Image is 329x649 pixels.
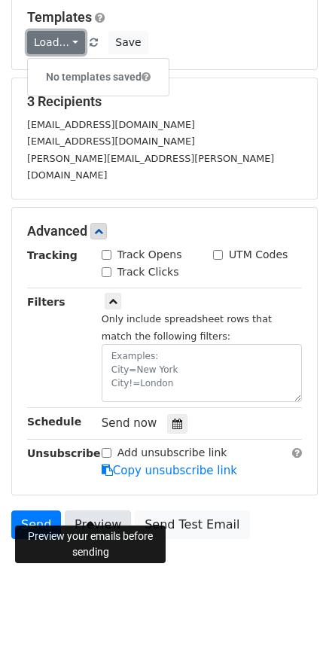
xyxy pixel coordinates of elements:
a: Templates [27,9,92,25]
a: Load... [27,31,85,54]
a: Preview [65,510,131,539]
small: [EMAIL_ADDRESS][DOMAIN_NAME] [27,136,195,147]
strong: Schedule [27,416,81,428]
strong: Tracking [27,249,78,261]
iframe: Chat Widget [254,577,329,649]
label: Track Clicks [117,264,179,280]
strong: Unsubscribe [27,447,101,459]
a: Send [11,510,61,539]
span: Send now [102,416,157,430]
h5: Advanced [27,223,302,239]
label: Add unsubscribe link [117,445,227,461]
a: Copy unsubscribe link [102,464,237,477]
h5: 3 Recipients [27,93,302,110]
button: Save [108,31,148,54]
label: Track Opens [117,247,182,263]
small: [PERSON_NAME][EMAIL_ADDRESS][PERSON_NAME][DOMAIN_NAME] [27,153,274,181]
strong: Filters [27,296,65,308]
small: [EMAIL_ADDRESS][DOMAIN_NAME] [27,119,195,130]
a: Send Test Email [135,510,249,539]
div: Preview your emails before sending [15,526,166,563]
h6: No templates saved [28,65,169,90]
small: Only include spreadsheet rows that match the following filters: [102,313,272,342]
label: UTM Codes [229,247,288,263]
